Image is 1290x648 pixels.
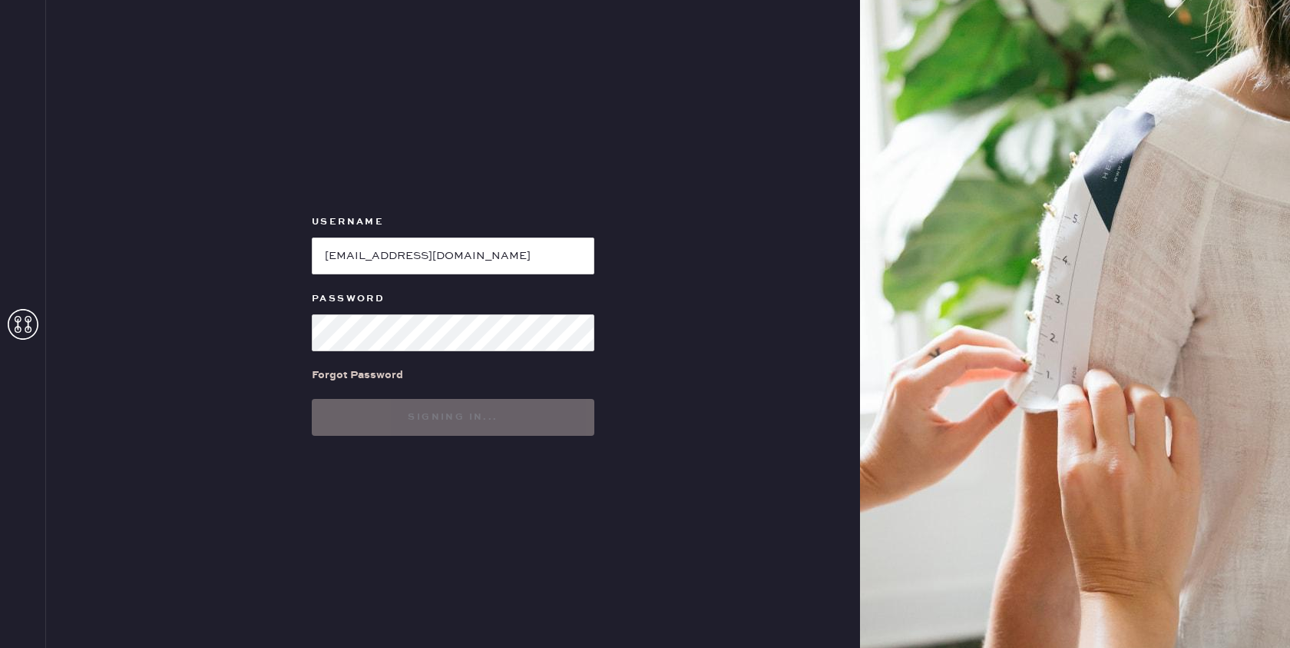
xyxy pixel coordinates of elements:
[312,238,594,274] input: e.g. john@doe.com
[312,399,594,436] button: Signing in...
[312,351,403,399] a: Forgot Password
[312,367,403,384] div: Forgot Password
[312,213,594,231] label: Username
[312,290,594,308] label: Password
